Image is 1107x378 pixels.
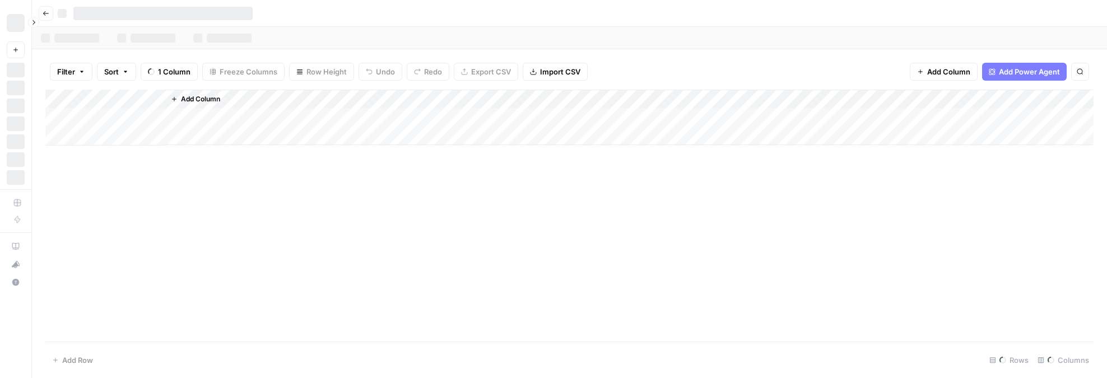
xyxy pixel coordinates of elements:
[1033,351,1094,369] div: Columns
[45,351,100,369] button: Add Row
[7,256,24,273] div: What's new?
[999,66,1060,77] span: Add Power Agent
[471,66,511,77] span: Export CSV
[141,63,198,81] button: 1 Column
[62,354,93,366] span: Add Row
[985,351,1033,369] div: Rows
[181,94,220,104] span: Add Column
[289,63,354,81] button: Row Height
[927,66,970,77] span: Add Column
[158,66,190,77] span: 1 Column
[523,63,588,81] button: Import CSV
[424,66,442,77] span: Redo
[540,66,580,77] span: Import CSV
[910,63,978,81] button: Add Column
[306,66,347,77] span: Row Height
[376,66,395,77] span: Undo
[7,255,25,273] button: What's new?
[982,63,1067,81] button: Add Power Agent
[407,63,449,81] button: Redo
[104,66,119,77] span: Sort
[7,273,25,291] button: Help + Support
[359,63,402,81] button: Undo
[454,63,518,81] button: Export CSV
[220,66,277,77] span: Freeze Columns
[202,63,285,81] button: Freeze Columns
[57,66,75,77] span: Filter
[166,92,225,106] button: Add Column
[50,63,92,81] button: Filter
[7,237,25,255] a: AirOps Academy
[97,63,136,81] button: Sort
